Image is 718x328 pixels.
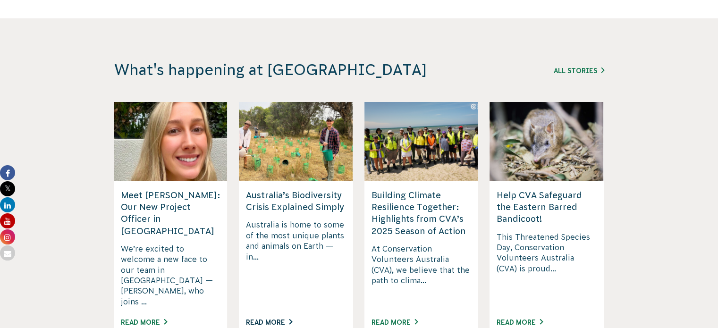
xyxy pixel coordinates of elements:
h5: Help CVA Safeguard the Eastern Barred Bandicoot! [497,189,596,225]
p: We’re excited to welcome a new face to our team in [GEOGRAPHIC_DATA] — [PERSON_NAME], who joins ... [121,244,220,307]
a: Read More [246,319,292,326]
h5: Building Climate Resilience Together: Highlights from CVA’s 2025 Season of Action [372,189,471,237]
a: Read More [372,319,418,326]
a: Read More [497,319,543,326]
p: This Threatened Species Day, Conservation Volunteers Australia (CVA) is proud... [497,232,596,307]
a: All Stories [554,67,604,75]
p: At Conservation Volunteers Australia (CVA), we believe that the path to clima... [372,244,471,307]
h5: Australia’s Biodiversity Crisis Explained Simply [246,189,346,213]
a: Read More [121,319,167,326]
h5: Meet [PERSON_NAME]: Our New Project Officer in [GEOGRAPHIC_DATA] [121,189,220,237]
p: Australia is home to some of the most unique plants and animals on Earth — in... [246,219,346,307]
h3: What's happening at [GEOGRAPHIC_DATA] [114,61,477,79]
